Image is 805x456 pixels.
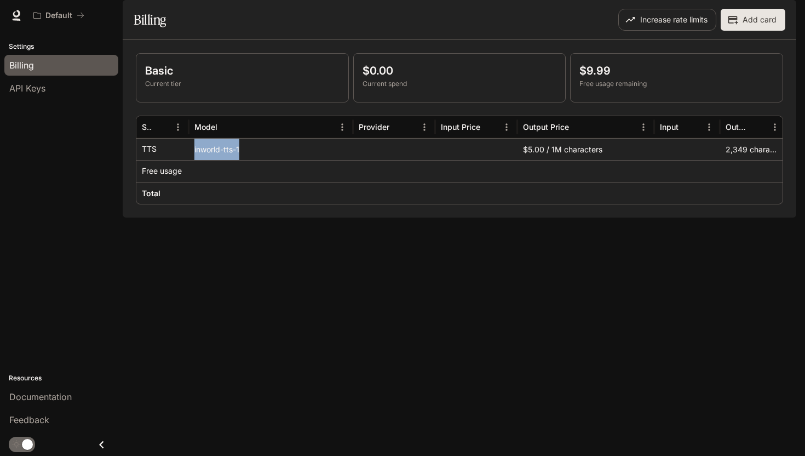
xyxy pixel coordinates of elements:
[45,11,72,20] p: Default
[153,119,170,135] button: Sort
[517,138,654,160] div: $5.00 / 1M characters
[660,122,679,132] div: Input
[189,138,353,160] div: inworld-tts-1
[498,119,515,135] button: Menu
[523,122,569,132] div: Output Price
[390,119,407,135] button: Sort
[134,9,166,31] h1: Billing
[680,119,696,135] button: Sort
[334,119,350,135] button: Menu
[142,166,182,176] p: Free usage
[170,119,186,135] button: Menu
[145,62,340,79] p: Basic
[579,62,774,79] p: $9.99
[441,122,480,132] div: Input Price
[570,119,586,135] button: Sort
[142,188,160,199] h6: Total
[721,9,785,31] button: Add card
[145,79,340,89] p: Current tier
[194,122,217,132] div: Model
[142,144,157,155] p: TTS
[618,9,716,31] button: Increase rate limits
[481,119,498,135] button: Sort
[363,62,557,79] p: $0.00
[767,119,783,135] button: Menu
[219,119,235,135] button: Sort
[635,119,652,135] button: Menu
[142,122,152,132] div: Service
[363,79,557,89] p: Current spend
[28,4,89,26] button: All workspaces
[416,119,433,135] button: Menu
[726,122,749,132] div: Output
[701,119,717,135] button: Menu
[750,119,767,135] button: Sort
[579,79,774,89] p: Free usage remaining
[359,122,389,132] div: Provider
[720,138,786,160] div: 2,349 characters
